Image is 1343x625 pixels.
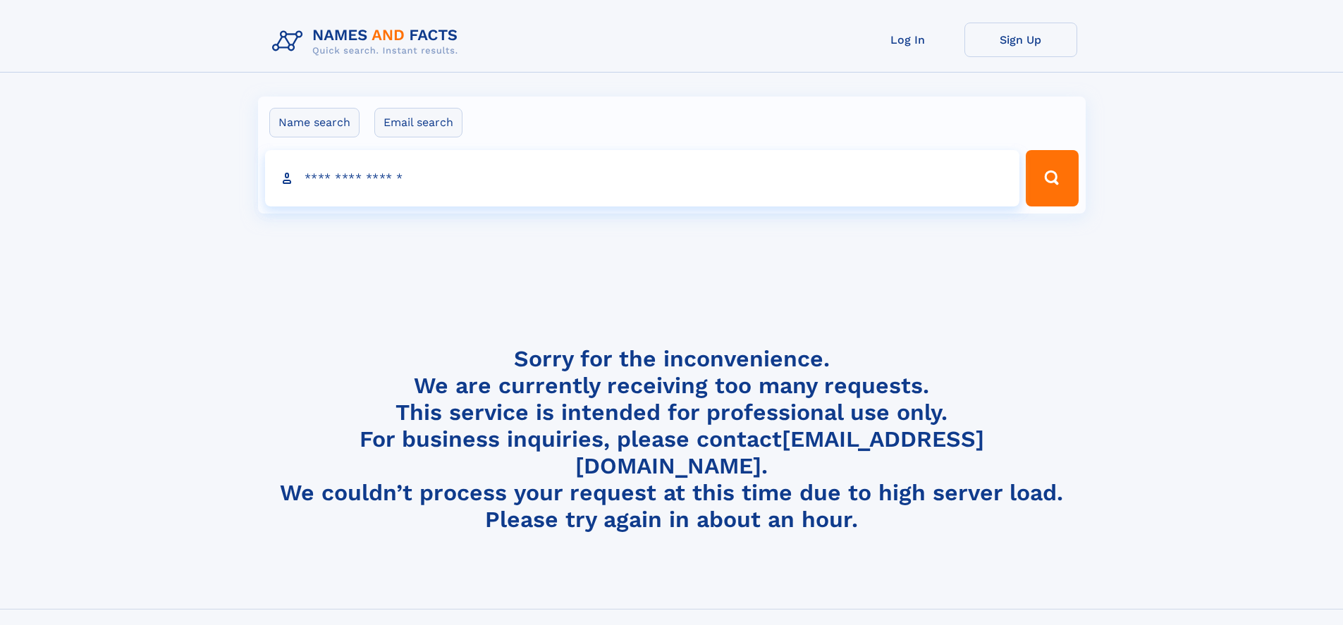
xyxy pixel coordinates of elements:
[1026,150,1078,206] button: Search Button
[852,23,964,57] a: Log In
[266,345,1077,533] h4: Sorry for the inconvenience. We are currently receiving too many requests. This service is intend...
[266,23,470,61] img: Logo Names and Facts
[964,23,1077,57] a: Sign Up
[374,108,462,137] label: Email search
[269,108,360,137] label: Name search
[575,426,984,479] a: [EMAIL_ADDRESS][DOMAIN_NAME]
[265,150,1020,206] input: search input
